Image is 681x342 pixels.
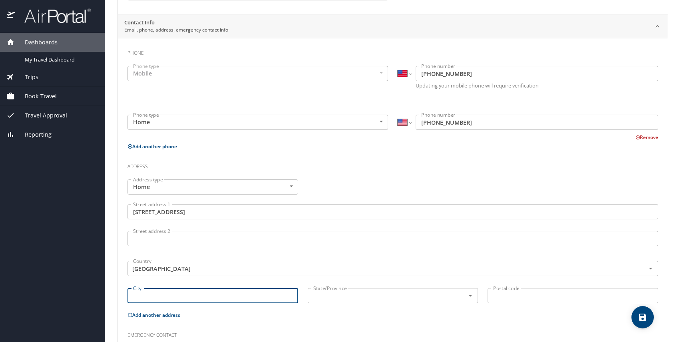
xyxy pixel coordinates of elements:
[124,19,228,27] h2: Contact Info
[635,134,658,141] button: Remove
[15,111,67,120] span: Travel Approval
[25,56,95,64] span: My Travel Dashboard
[15,130,52,139] span: Reporting
[15,38,58,47] span: Dashboards
[127,143,177,150] button: Add another phone
[15,73,38,82] span: Trips
[466,291,475,300] button: Open
[118,14,668,38] div: Contact InfoEmail, phone, address, emergency contact info
[124,26,228,34] p: Email, phone, address, emergency contact info
[127,179,298,195] div: Home
[646,264,655,273] button: Open
[127,326,658,340] h3: Emergency contact
[631,306,654,328] button: save
[16,8,91,24] img: airportal-logo.png
[15,92,57,101] span: Book Travel
[416,83,658,88] p: Updating your mobile phone will require verification
[127,312,180,318] button: Add another address
[7,8,16,24] img: icon-airportal.png
[127,66,388,81] div: Mobile
[127,44,658,58] h3: Phone
[127,115,388,130] div: Home
[127,158,658,171] h3: Address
